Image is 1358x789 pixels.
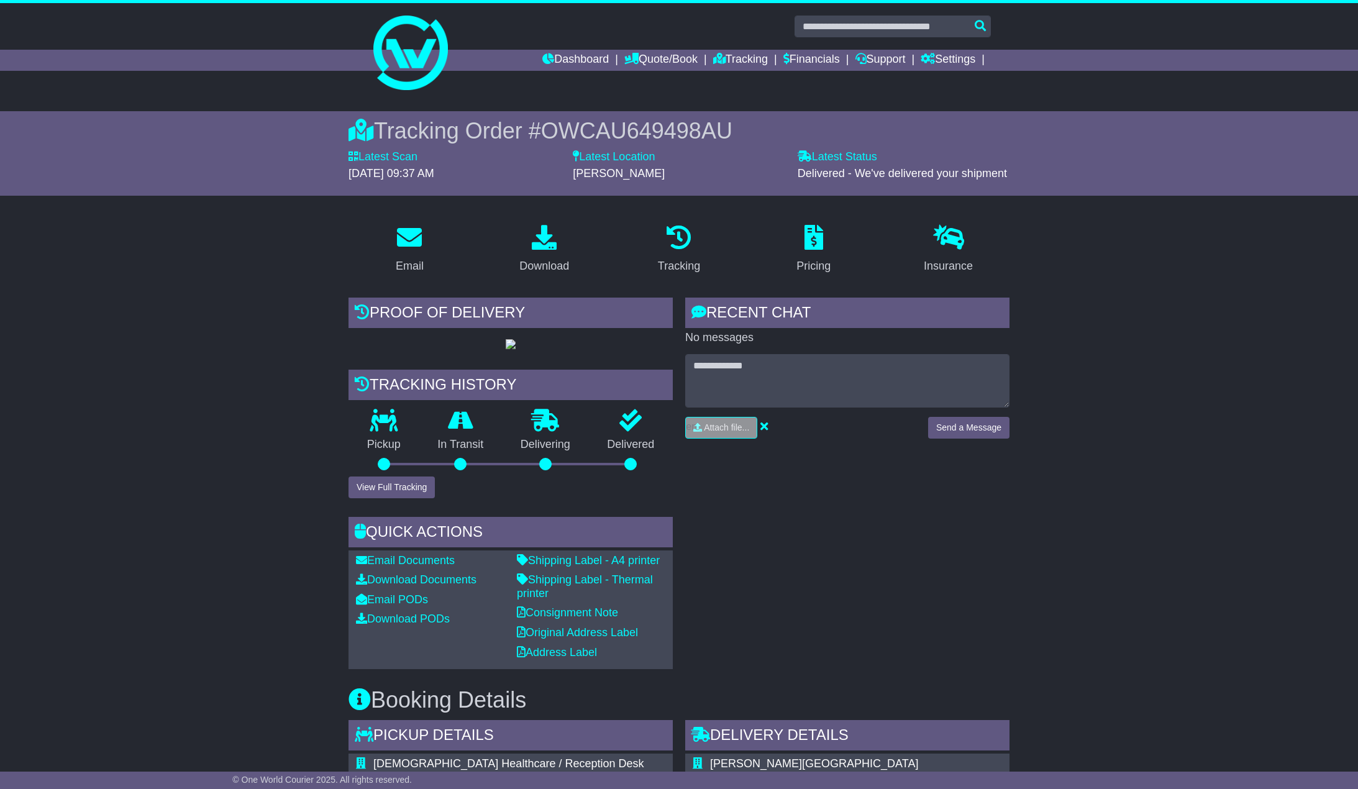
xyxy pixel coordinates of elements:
a: Settings [921,50,975,71]
a: Download [511,221,577,279]
p: Delivering [502,438,589,452]
a: Quote/Book [624,50,698,71]
span: [PERSON_NAME][GEOGRAPHIC_DATA] [710,757,918,770]
div: Tracking [658,258,700,275]
a: Pricing [788,221,839,279]
a: Consignment Note [517,606,618,619]
a: Download PODs [356,613,450,625]
span: © One World Courier 2025. All rights reserved. [232,775,412,785]
h3: Booking Details [349,688,1009,713]
label: Latest Status [798,150,877,164]
p: Delivered [589,438,673,452]
div: Pickup Details [349,720,673,754]
div: Pricing [796,258,831,275]
img: GetPodImage [506,339,516,349]
span: Delivered - We've delivered your shipment [798,167,1007,180]
a: Tracking [713,50,768,71]
span: [PERSON_NAME] [573,167,665,180]
a: Shipping Label - Thermal printer [517,573,653,600]
label: Latest Scan [349,150,417,164]
span: OWCAU649498AU [541,118,732,144]
a: Financials [783,50,840,71]
div: Email [396,258,424,275]
div: Quick Actions [349,517,673,550]
div: Tracking Order # [349,117,1009,144]
a: Email PODs [356,593,428,606]
div: Delivery Details [685,720,1009,754]
a: Insurance [916,221,981,279]
a: Address Label [517,646,597,659]
div: Proof of Delivery [349,298,673,331]
label: Latest Location [573,150,655,164]
p: Pickup [349,438,419,452]
a: Email Documents [356,554,455,567]
div: RECENT CHAT [685,298,1009,331]
div: Download [519,258,569,275]
p: No messages [685,331,1009,345]
div: Tracking history [349,370,673,403]
p: In Transit [419,438,503,452]
a: Shipping Label - A4 printer [517,554,660,567]
a: Support [855,50,906,71]
a: Tracking [650,221,708,279]
a: Dashboard [542,50,609,71]
span: [DEMOGRAPHIC_DATA] Healthcare / Reception Desk [373,757,644,770]
span: [DATE] 09:37 AM [349,167,434,180]
a: Download Documents [356,573,476,586]
a: Original Address Label [517,626,638,639]
button: Send a Message [928,417,1009,439]
a: Email [388,221,432,279]
div: Insurance [924,258,973,275]
button: View Full Tracking [349,477,435,498]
